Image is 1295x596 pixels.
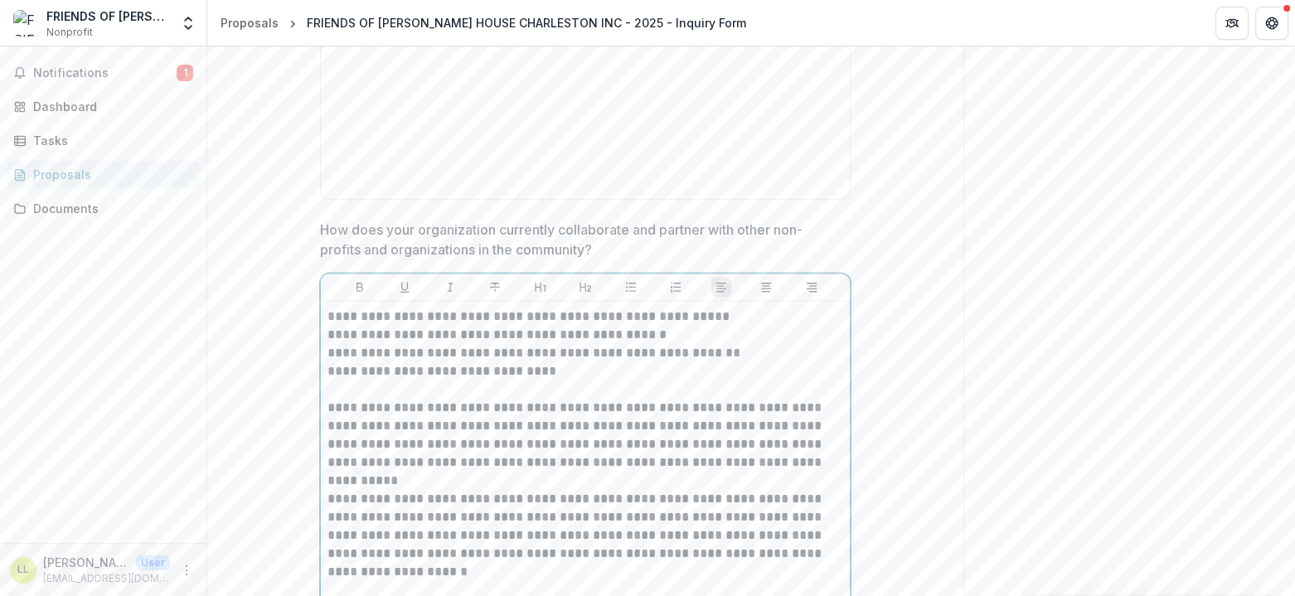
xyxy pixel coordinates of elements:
[7,161,200,188] a: Proposals
[221,14,279,31] div: Proposals
[13,10,40,36] img: FRIENDS OF FISHER HOUSE CHARLESTON INC
[33,132,187,149] div: Tasks
[350,277,370,297] button: Bold
[395,277,415,297] button: Underline
[177,7,200,40] button: Open entity switcher
[136,555,170,570] p: User
[621,277,641,297] button: Bullet List
[7,60,200,86] button: Notifications1
[33,166,187,183] div: Proposals
[17,565,29,575] div: Lea Luger
[46,7,170,25] div: FRIENDS OF [PERSON_NAME] HOUSE CHARLESTON INC
[531,277,550,297] button: Heading 1
[33,66,177,80] span: Notifications
[1255,7,1288,40] button: Get Help
[320,220,841,259] p: How does your organization currently collaborate and partner with other non-profits and organizat...
[177,560,196,580] button: More
[711,277,731,297] button: Align Left
[485,277,505,297] button: Strike
[440,277,460,297] button: Italicize
[307,14,746,31] div: FRIENDS OF [PERSON_NAME] HOUSE CHARLESTON INC - 2025 - Inquiry Form
[33,200,187,217] div: Documents
[575,277,595,297] button: Heading 2
[7,93,200,120] a: Dashboard
[33,98,187,115] div: Dashboard
[214,11,753,35] nav: breadcrumb
[43,554,129,571] p: [PERSON_NAME]
[214,11,285,35] a: Proposals
[1215,7,1249,40] button: Partners
[802,277,822,297] button: Align Right
[7,127,200,154] a: Tasks
[43,571,170,586] p: [EMAIL_ADDRESS][DOMAIN_NAME]
[46,25,93,40] span: Nonprofit
[7,195,200,222] a: Documents
[177,65,193,81] span: 1
[666,277,686,297] button: Ordered List
[756,277,776,297] button: Align Center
